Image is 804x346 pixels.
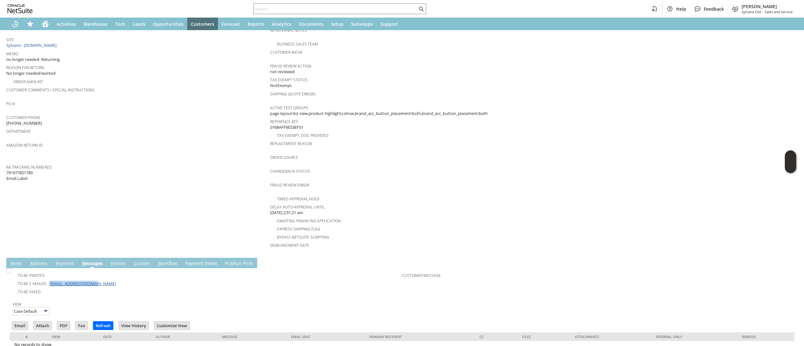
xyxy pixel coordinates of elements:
a: Shipping Quote Errors [270,91,316,97]
a: Business Sales Team [277,41,318,47]
a: Site [6,37,14,42]
a: PickRun Picks [223,260,255,267]
span: Customers [191,21,214,27]
a: Tax Exempt. Doc Provided [277,133,329,138]
a: Reports [244,18,268,30]
a: Express Shipping Flag [277,226,320,232]
span: Forecast [222,21,240,27]
a: Department [6,129,31,134]
span: [PERSON_NAME] [742,3,793,9]
a: To Be Faxed [18,289,41,295]
a: [EMAIL_ADDRESS][DOMAIN_NAME] [50,281,116,286]
a: Forecast [218,18,244,30]
a: Analytics [268,18,295,30]
img: Unchecked [6,268,12,273]
input: Refresh [93,322,113,330]
a: Support [377,18,402,30]
a: Documents [295,18,327,30]
a: Setup [327,18,347,30]
a: To Be Printed [18,273,45,278]
a: Amazon Return ID [6,143,43,148]
span: M [82,260,86,266]
div: Message [222,334,282,339]
a: Reference Key [270,119,298,124]
a: Items [9,260,24,267]
span: 791977851789 Email Label [6,170,33,181]
span: Reports [247,21,264,27]
div: Cc [480,334,513,339]
div: Internal Only [656,334,733,339]
a: Messages [80,260,104,267]
span: not reviewed [270,69,295,75]
span: Setup [331,21,344,27]
a: Workflow [156,260,179,267]
a: Customer Message [402,273,441,278]
input: Case Default [13,307,50,315]
div: Remove [742,334,790,339]
a: Fraud Review Error [270,182,309,188]
a: Activities [53,18,80,30]
div: Email Sent [291,334,360,339]
a: Sylvane - [DOMAIN_NAME] [6,42,58,48]
a: Recent Records [8,18,23,30]
a: SuiteApps [347,18,377,30]
span: SuiteApps [351,21,373,27]
a: Order Amount [13,79,43,84]
a: Memo [6,51,18,57]
iframe: Click here to launch Oracle Guided Learning Help Panel [785,150,796,173]
svg: Home [41,20,49,28]
a: History [109,260,127,267]
a: Timed Approval Hold [277,196,319,202]
span: k [231,260,233,266]
span: Documents [299,21,323,27]
span: Sales and Service [765,9,793,14]
input: PDF [57,322,70,330]
div: # [14,334,42,339]
svg: Recent Records [11,20,19,28]
span: Analytics [272,21,291,27]
span: Activities [57,21,76,27]
input: View History [119,322,149,330]
span: - [762,9,763,14]
svg: Search [417,5,425,13]
svg: logo [8,4,33,13]
span: Leads [133,21,145,27]
span: A [30,260,33,266]
a: Active Test Groups [270,105,308,111]
span: Help [676,6,686,12]
a: Leads [129,18,149,30]
span: page layout:list view,product highlights:show,brand_acc_button_placement:both,brand_acc_button_pl... [270,111,488,116]
a: Fraud Review Action [270,63,311,69]
a: Disbursement Date [270,243,309,248]
span: Feedback [704,6,724,12]
a: Awaiting Financing Application [277,218,341,224]
span: NotExempt [270,83,292,89]
span: Sylvane Old [742,9,761,14]
span: Warehouse [84,21,108,27]
span: [PHONE_NUMBER] [6,120,42,126]
div: Primary Recipient [369,334,470,339]
div: Date [103,334,146,339]
img: More Options [42,307,49,315]
div: Attachments [575,334,647,339]
a: Payment [54,260,75,267]
div: Shortcuts [23,18,38,30]
div: Author [156,334,213,339]
a: Tax Exempt Status [270,77,307,83]
input: Fax [76,322,88,330]
a: Unrolled view on [786,259,794,267]
span: W [158,260,162,266]
span: I [10,260,12,266]
a: Customer Phone [6,115,41,120]
a: Address [29,260,49,267]
div: Files [522,334,565,339]
svg: Shortcuts [26,20,34,28]
a: Home [38,18,53,30]
a: RA Tracking Number(s) [6,165,52,170]
a: Replacement reason [270,141,312,146]
span: Oracle Guided Learning Widget. To move around, please hold and drag [785,162,796,173]
a: Payment (New) [184,260,218,267]
span: H [111,260,114,266]
a: To Be E-mailed [18,281,46,286]
a: RA Internal Notes [270,28,307,33]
